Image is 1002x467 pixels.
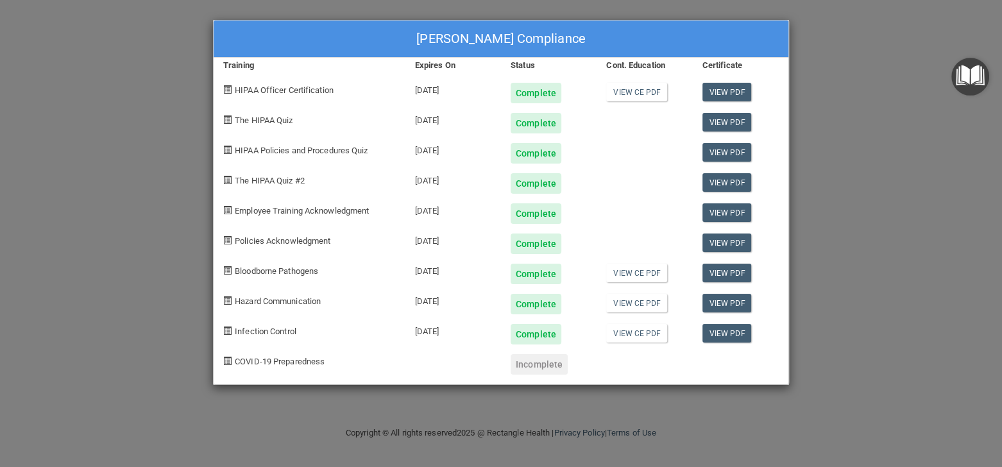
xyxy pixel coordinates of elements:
[702,234,752,252] a: View PDF
[405,58,501,73] div: Expires On
[235,85,334,95] span: HIPAA Officer Certification
[606,324,667,343] a: View CE PDF
[951,58,989,96] button: Open Resource Center
[511,264,561,284] div: Complete
[405,224,501,254] div: [DATE]
[702,264,752,282] a: View PDF
[405,103,501,133] div: [DATE]
[235,206,369,216] span: Employee Training Acknowledgment
[702,83,752,101] a: View PDF
[702,324,752,343] a: View PDF
[501,58,597,73] div: Status
[511,324,561,344] div: Complete
[702,143,752,162] a: View PDF
[235,327,296,336] span: Infection Control
[235,176,305,185] span: The HIPAA Quiz #2
[702,203,752,222] a: View PDF
[235,357,325,366] span: COVID-19 Preparedness
[405,194,501,224] div: [DATE]
[405,164,501,194] div: [DATE]
[235,115,293,125] span: The HIPAA Quiz
[405,284,501,314] div: [DATE]
[235,296,321,306] span: Hazard Communication
[606,83,667,101] a: View CE PDF
[606,294,667,312] a: View CE PDF
[235,236,330,246] span: Policies Acknowledgment
[702,294,752,312] a: View PDF
[235,266,318,276] span: Bloodborne Pathogens
[214,58,405,73] div: Training
[702,173,752,192] a: View PDF
[405,314,501,344] div: [DATE]
[693,58,788,73] div: Certificate
[597,58,692,73] div: Cont. Education
[405,254,501,284] div: [DATE]
[511,234,561,254] div: Complete
[214,21,788,58] div: [PERSON_NAME] Compliance
[235,146,368,155] span: HIPAA Policies and Procedures Quiz
[511,203,561,224] div: Complete
[938,386,987,435] iframe: Drift Widget Chat Controller
[511,143,561,164] div: Complete
[511,83,561,103] div: Complete
[511,294,561,314] div: Complete
[606,264,667,282] a: View CE PDF
[702,113,752,132] a: View PDF
[511,354,568,375] div: Incomplete
[511,113,561,133] div: Complete
[405,73,501,103] div: [DATE]
[405,133,501,164] div: [DATE]
[511,173,561,194] div: Complete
